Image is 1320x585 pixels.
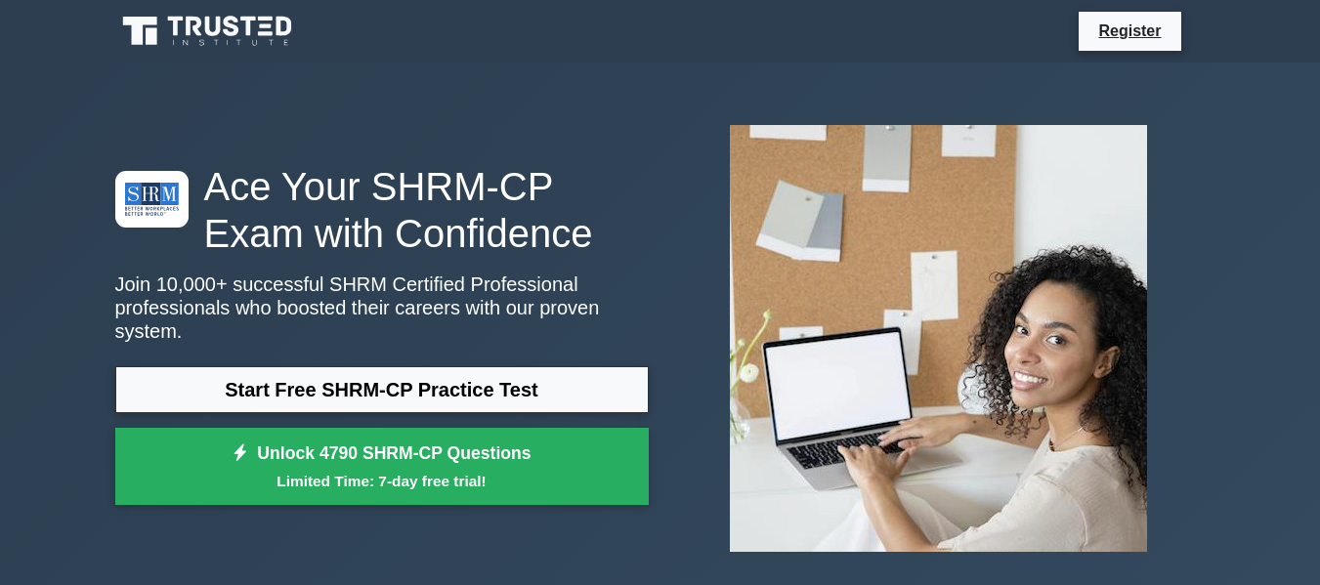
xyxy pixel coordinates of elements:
a: Unlock 4790 SHRM-CP QuestionsLimited Time: 7-day free trial! [115,428,649,506]
small: Limited Time: 7-day free trial! [140,470,624,492]
a: Register [1086,19,1172,43]
p: Join 10,000+ successful SHRM Certified Professional professionals who boosted their careers with ... [115,272,649,343]
h1: Ace Your SHRM-CP Exam with Confidence [115,163,649,257]
a: Start Free SHRM-CP Practice Test [115,366,649,413]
